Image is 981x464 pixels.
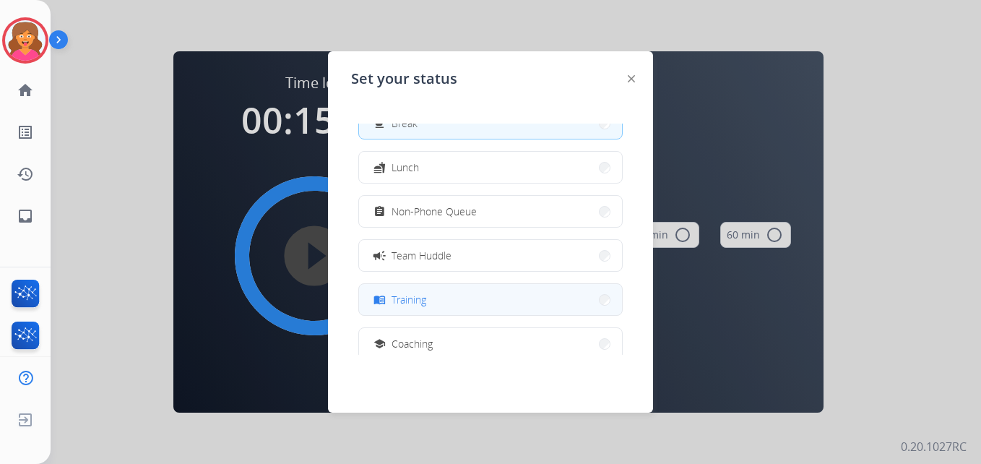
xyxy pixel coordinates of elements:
mat-icon: campaign [372,248,386,262]
button: Break [359,108,622,139]
img: close-button [628,75,635,82]
button: Team Huddle [359,240,622,271]
mat-icon: list_alt [17,124,34,141]
img: avatar [5,20,46,61]
span: Non-Phone Queue [392,204,477,219]
button: Non-Phone Queue [359,196,622,227]
p: 0.20.1027RC [901,438,967,455]
span: Training [392,292,426,307]
mat-icon: inbox [17,207,34,225]
button: Coaching [359,328,622,359]
button: Training [359,284,622,315]
mat-icon: home [17,82,34,99]
button: Lunch [359,152,622,183]
span: Lunch [392,160,419,175]
mat-icon: fastfood [373,161,386,173]
mat-icon: assignment [373,205,386,218]
span: Set your status [351,69,457,89]
span: Team Huddle [392,248,451,263]
mat-icon: menu_book [373,293,386,306]
mat-icon: school [373,338,386,350]
span: Coaching [392,336,433,351]
span: Break [392,116,418,131]
mat-icon: free_breakfast [373,117,386,129]
mat-icon: history [17,166,34,183]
